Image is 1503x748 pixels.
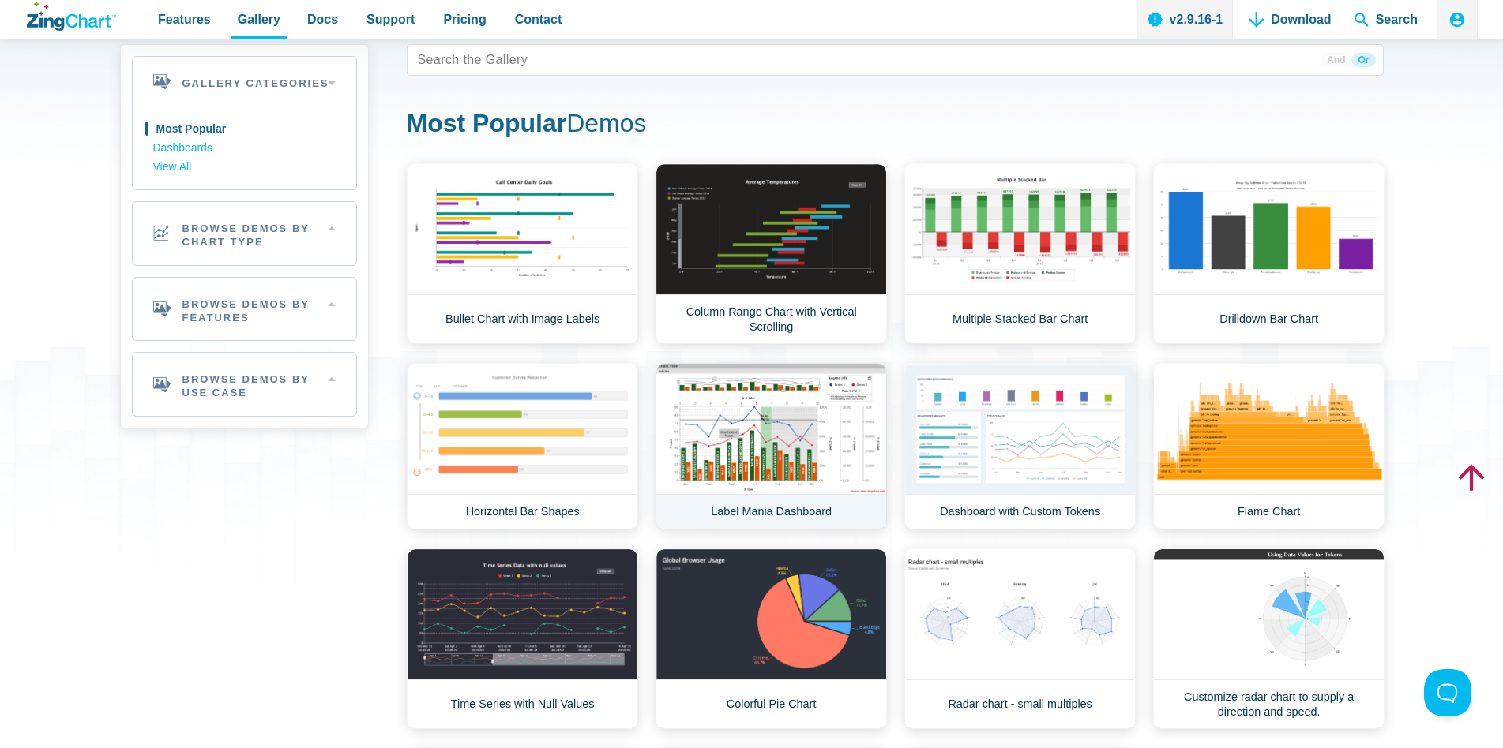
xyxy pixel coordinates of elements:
[1424,669,1471,716] iframe: Toggle Customer Support
[656,548,887,729] a: Colorful Pie Chart
[904,163,1136,344] a: Multiple Stacked Bar Chart
[133,353,356,416] h2: Browse Demos By Use Case
[904,548,1136,729] a: Radar chart - small multiples
[515,9,562,30] span: Contact
[1153,163,1385,344] a: Drilldown Bar Chart
[407,163,638,344] a: Bullet Chart with Image Labels
[407,548,638,729] a: Time Series with Null Values
[153,120,336,139] a: Most Popular
[443,9,486,30] span: Pricing
[133,278,356,341] h2: Browse Demos By Features
[307,9,338,30] span: Docs
[1153,548,1385,729] a: Customize radar chart to supply a direction and speed.
[656,163,887,344] a: Column Range Chart with Vertical Scrolling
[366,9,415,30] span: Support
[158,9,211,30] span: Features
[407,107,1384,143] h1: Demos
[238,9,280,30] span: Gallery
[407,109,567,137] strong: Most Popular
[27,2,116,31] a: ZingChart Logo. Click to return to the homepage
[407,363,638,529] a: Horizontal Bar Shapes
[153,158,336,177] a: View All
[1321,53,1351,67] span: And
[133,57,356,107] h2: Gallery Categories
[656,363,887,529] a: Label Mania Dashboard
[1351,53,1375,67] span: Or
[133,202,356,265] h2: Browse Demos By Chart Type
[153,139,336,158] a: Dashboards
[904,363,1136,529] a: Dashboard with Custom Tokens
[1153,363,1385,529] a: Flame Chart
